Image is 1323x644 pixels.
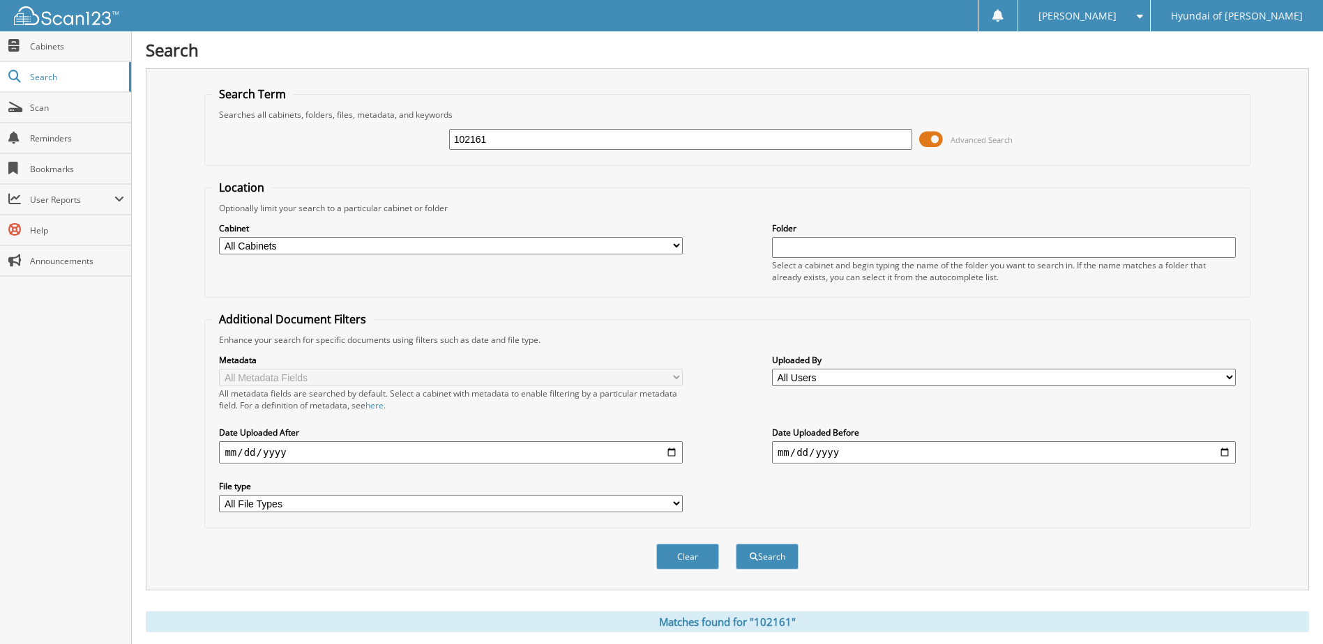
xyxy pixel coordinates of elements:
[30,40,124,52] span: Cabinets
[212,334,1242,346] div: Enhance your search for specific documents using filters such as date and file type.
[212,312,373,327] legend: Additional Document Filters
[219,480,683,492] label: File type
[30,255,124,267] span: Announcements
[212,180,271,195] legend: Location
[736,544,799,569] button: Search
[1038,12,1117,20] span: [PERSON_NAME]
[772,222,1236,234] label: Folder
[212,109,1242,121] div: Searches all cabinets, folders, files, metadata, and keywords
[14,6,119,25] img: scan123-logo-white.svg
[30,132,124,144] span: Reminders
[30,194,114,206] span: User Reports
[212,86,293,102] legend: Search Term
[656,544,719,569] button: Clear
[365,399,384,411] a: here
[30,71,122,83] span: Search
[772,427,1236,438] label: Date Uploaded Before
[219,427,683,438] label: Date Uploaded After
[772,354,1236,366] label: Uploaded By
[30,102,124,114] span: Scan
[146,38,1309,61] h1: Search
[219,441,683,463] input: start
[772,441,1236,463] input: end
[219,354,683,366] label: Metadata
[30,224,124,236] span: Help
[772,259,1236,283] div: Select a cabinet and begin typing the name of the folder you want to search in. If the name match...
[30,163,124,175] span: Bookmarks
[212,202,1242,214] div: Optionally limit your search to a particular cabinet or folder
[1171,12,1303,20] span: Hyundai of [PERSON_NAME]
[219,388,683,411] div: All metadata fields are searched by default. Select a cabinet with metadata to enable filtering b...
[951,135,1013,145] span: Advanced Search
[219,222,683,234] label: Cabinet
[146,611,1309,632] div: Matches found for "102161"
